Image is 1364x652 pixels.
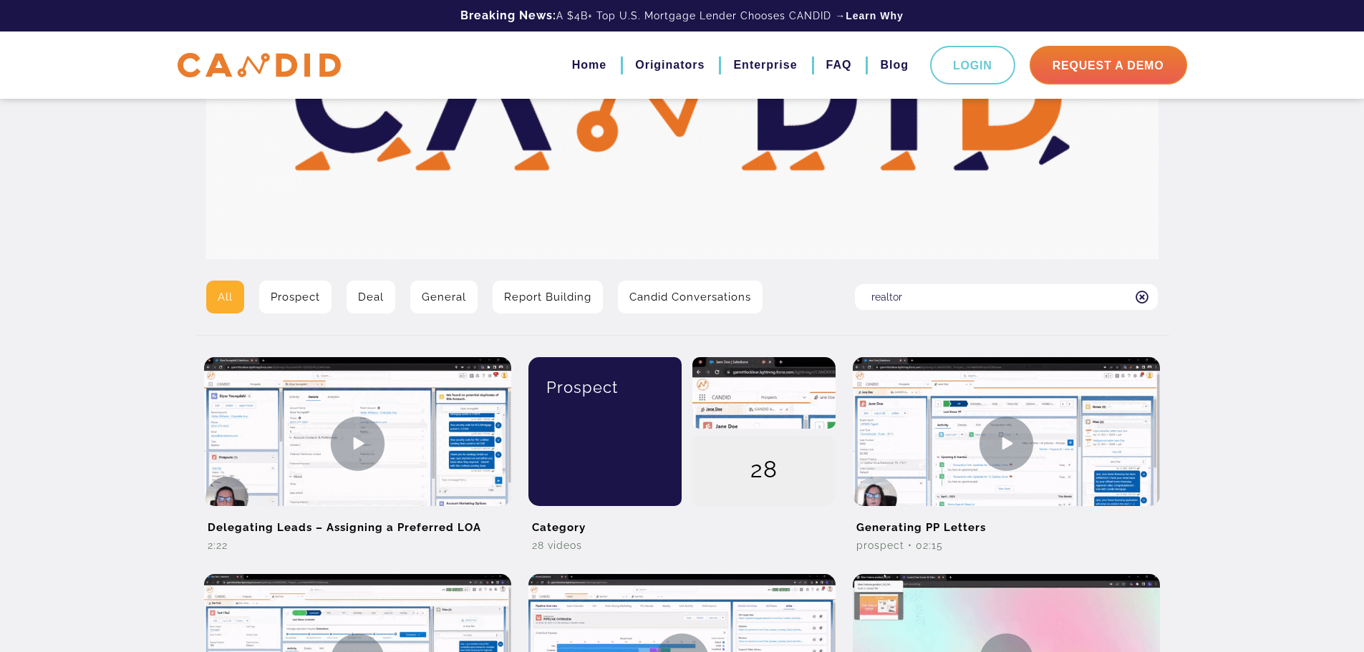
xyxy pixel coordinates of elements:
b: Breaking News: [460,9,556,22]
a: General [410,281,478,313]
a: Blog [880,53,909,77]
div: 28 [692,436,836,507]
h2: Category [528,506,836,538]
a: Login [930,46,1015,84]
img: CANDID APP [178,53,341,78]
a: Report Building [493,281,603,313]
img: Generating PP Letters Video [853,357,1160,530]
a: All [206,281,244,313]
img: Delegating Leads – Assigning a Preferred LOA Video [204,357,511,530]
a: Originators [635,53,705,77]
div: Prospect [539,357,672,417]
a: Request A Demo [1030,46,1187,84]
div: 2:22 [204,538,511,553]
a: Deal [347,281,395,313]
div: Prospect • 02:15 [853,538,1160,553]
div: 28 Videos [528,538,836,553]
a: Candid Conversations [618,281,763,313]
h2: Delegating Leads – Assigning a Preferred LOA [204,506,511,538]
a: FAQ [826,53,852,77]
a: Home [572,53,606,77]
a: Enterprise [733,53,797,77]
a: Learn Why [846,9,904,23]
a: Prospect [259,281,332,313]
h2: Generating PP Letters [853,506,1160,538]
